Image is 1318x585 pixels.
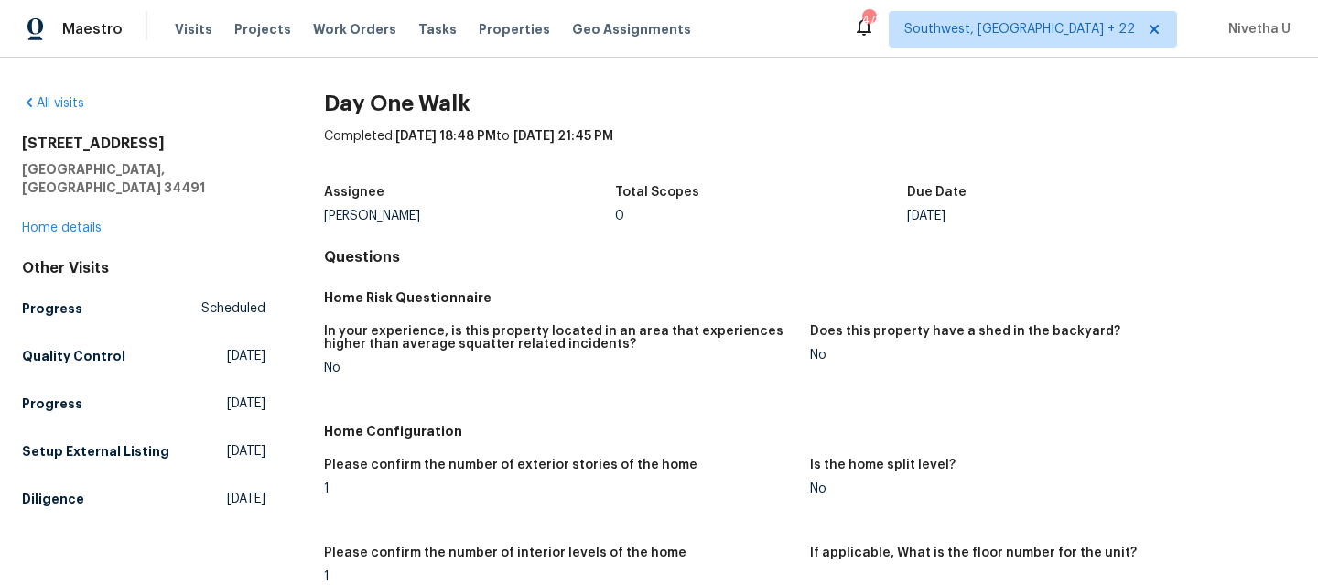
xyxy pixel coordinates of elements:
[324,547,686,559] h5: Please confirm the number of interior levels of the home
[907,210,1199,222] div: [DATE]
[201,299,265,318] span: Scheduled
[22,160,265,197] h5: [GEOGRAPHIC_DATA], [GEOGRAPHIC_DATA] 34491
[324,570,795,583] div: 1
[615,186,699,199] h5: Total Scopes
[234,20,291,38] span: Projects
[324,459,697,471] h5: Please confirm the number of exterior stories of the home
[324,210,616,222] div: [PERSON_NAME]
[324,186,384,199] h5: Assignee
[324,127,1296,175] div: Completed: to
[395,130,496,143] span: [DATE] 18:48 PM
[324,482,795,495] div: 1
[22,222,102,234] a: Home details
[810,459,956,471] h5: Is the home split level?
[22,259,265,277] div: Other Visits
[227,490,265,508] span: [DATE]
[615,210,907,222] div: 0
[22,340,265,373] a: Quality Control[DATE]
[22,482,265,515] a: Diligence[DATE]
[22,395,82,413] h5: Progress
[904,20,1135,38] span: Southwest, [GEOGRAPHIC_DATA] + 22
[572,20,691,38] span: Geo Assignments
[324,422,1296,440] h5: Home Configuration
[22,347,125,365] h5: Quality Control
[22,299,82,318] h5: Progress
[810,349,1281,362] div: No
[513,130,613,143] span: [DATE] 21:45 PM
[313,20,396,38] span: Work Orders
[907,186,967,199] h5: Due Date
[862,11,875,29] div: 478
[227,442,265,460] span: [DATE]
[324,362,795,374] div: No
[22,387,265,420] a: Progress[DATE]
[62,20,123,38] span: Maestro
[479,20,550,38] span: Properties
[227,347,265,365] span: [DATE]
[227,395,265,413] span: [DATE]
[324,325,795,351] h5: In your experience, is this property located in an area that experiences higher than average squa...
[22,442,169,460] h5: Setup External Listing
[22,435,265,468] a: Setup External Listing[DATE]
[22,490,84,508] h5: Diligence
[22,292,265,325] a: ProgressScheduled
[175,20,212,38] span: Visits
[22,135,265,153] h2: [STREET_ADDRESS]
[1221,20,1291,38] span: Nivetha U
[810,482,1281,495] div: No
[324,248,1296,266] h4: Questions
[22,97,84,110] a: All visits
[810,547,1137,559] h5: If applicable, What is the floor number for the unit?
[324,94,1296,113] h2: Day One Walk
[810,325,1120,338] h5: Does this property have a shed in the backyard?
[418,23,457,36] span: Tasks
[324,288,1296,307] h5: Home Risk Questionnaire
